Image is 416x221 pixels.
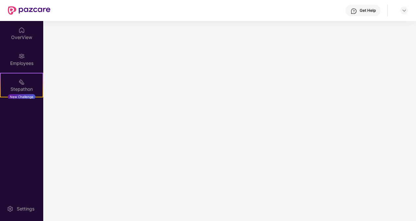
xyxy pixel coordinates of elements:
[18,27,25,33] img: svg+xml;base64,PHN2ZyBpZD0iSG9tZSIgeG1sbnM9Imh0dHA6Ly93d3cudzMub3JnLzIwMDAvc3ZnIiB3aWR0aD0iMjAiIG...
[18,53,25,59] img: svg+xml;base64,PHN2ZyBpZD0iRW1wbG95ZWVzIiB4bWxucz0iaHR0cDovL3d3dy53My5vcmcvMjAwMC9zdmciIHdpZHRoPS...
[18,79,25,85] img: svg+xml;base64,PHN2ZyB4bWxucz0iaHR0cDovL3d3dy53My5vcmcvMjAwMC9zdmciIHdpZHRoPSIyMSIgaGVpZ2h0PSIyMC...
[8,94,35,99] div: New Challenge
[1,86,43,92] div: Stepathon
[7,206,13,212] img: svg+xml;base64,PHN2ZyBpZD0iU2V0dGluZy0yMHgyMCIgeG1sbnM9Imh0dHA6Ly93d3cudzMub3JnLzIwMDAvc3ZnIiB3aW...
[402,8,407,13] img: svg+xml;base64,PHN2ZyBpZD0iRHJvcGRvd24tMzJ4MzIiIHhtbG5zPSJodHRwOi8vd3d3LnczLm9yZy8yMDAwL3N2ZyIgd2...
[15,206,36,212] div: Settings
[360,8,376,13] div: Get Help
[8,6,50,15] img: New Pazcare Logo
[350,8,357,14] img: svg+xml;base64,PHN2ZyBpZD0iSGVscC0zMngzMiIgeG1sbnM9Imh0dHA6Ly93d3cudzMub3JnLzIwMDAvc3ZnIiB3aWR0aD...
